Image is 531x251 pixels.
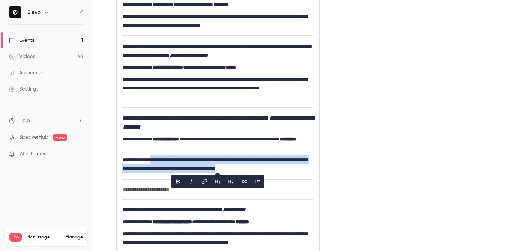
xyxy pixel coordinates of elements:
a: SpeakerHub [19,133,48,141]
div: Videos [9,53,35,60]
button: italic [185,176,197,187]
div: Events [9,37,34,44]
span: Help [19,117,30,125]
span: Pro [9,233,22,242]
button: bold [172,176,184,187]
div: Settings [9,85,38,93]
span: What's new [19,150,47,158]
span: Plan usage [26,234,61,240]
span: new [53,134,67,141]
button: blockquote [252,176,264,187]
li: help-dropdown-opener [9,117,83,125]
a: Manage [65,234,83,240]
button: link [199,176,211,187]
img: Elevo [9,6,21,18]
div: Audience [9,69,42,77]
h6: Elevo [27,9,41,16]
